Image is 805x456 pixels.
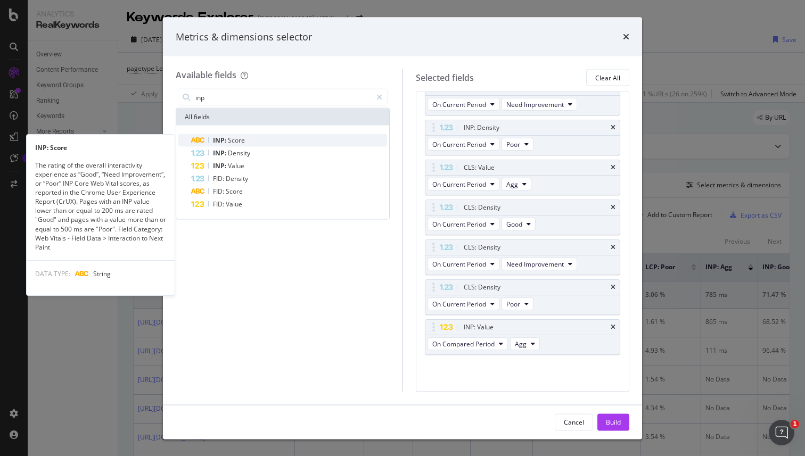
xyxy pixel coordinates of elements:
span: Need Improvement [506,100,564,109]
span: Good [506,220,522,229]
span: Density [228,148,250,157]
div: INP: DensitytimesOn Current PeriodNeed Improvement [425,80,621,116]
button: On Compared Period [428,338,508,351]
div: CLS: DensitytimesOn Current PeriodGood [425,200,621,236]
span: On Compared Period [432,339,495,349]
span: Agg [515,339,527,349]
input: Search by field name [194,89,372,105]
span: FID: [213,174,226,183]
button: Clear All [586,69,629,86]
button: Build [597,413,629,430]
div: INP: Score [27,143,175,152]
div: modal [163,17,642,439]
button: Agg [510,338,540,351]
div: INP: Value [464,322,494,333]
div: CLS: ValuetimesOn Current PeriodAgg [425,160,621,196]
div: times [611,165,615,171]
span: Agg [506,180,518,189]
div: times [611,285,615,291]
span: FID: [213,187,226,196]
span: Need Improvement [506,260,564,269]
button: Poor [502,138,533,151]
button: On Current Period [428,298,499,311]
div: Available fields [176,69,236,81]
div: CLS: Density [464,203,500,213]
span: Score [228,136,245,145]
button: On Current Period [428,258,499,271]
span: On Current Period [432,100,486,109]
div: Cancel [564,417,584,426]
div: CLS: Density [464,243,500,253]
span: On Current Period [432,180,486,189]
div: CLS: Value [464,163,495,173]
div: The rating of the overall interactivity experience as “Good”, “Need Improvement“, or “Poor” INP C... [27,161,175,252]
span: INP: [213,161,228,170]
span: Score [226,187,243,196]
span: Value [228,161,244,170]
div: Selected fields [416,71,474,84]
span: Density [226,174,248,183]
div: Clear All [595,73,620,82]
button: Good [502,218,536,231]
button: Cancel [555,413,593,430]
div: times [611,245,615,251]
button: Need Improvement [502,98,577,111]
div: CLS: DensitytimesOn Current PeriodNeed Improvement [425,240,621,276]
span: Poor [506,300,520,309]
div: CLS: Density [464,283,500,293]
div: INP: Density [464,123,499,134]
span: FID: [213,200,226,209]
iframe: Intercom live chat [769,420,794,445]
span: INP: [213,136,228,145]
span: On Current Period [432,260,486,269]
button: On Current Period [428,98,499,111]
span: 1 [791,420,799,428]
div: CLS: DensitytimesOn Current PeriodPoor [425,280,621,316]
div: All fields [176,109,389,126]
button: On Current Period [428,138,499,151]
span: Poor [506,140,520,149]
div: INP: DensitytimesOn Current PeriodPoor [425,120,621,156]
div: Metrics & dimensions selector [176,30,312,44]
span: Value [226,200,242,209]
div: INP: ValuetimesOn Compared PeriodAgg [425,320,621,355]
span: On Current Period [432,140,486,149]
button: On Current Period [428,218,499,231]
div: times [611,205,615,211]
button: On Current Period [428,178,499,191]
span: INP: [213,148,228,157]
span: On Current Period [432,220,486,229]
span: On Current Period [432,300,486,309]
button: Need Improvement [502,258,577,271]
div: Build [606,417,621,426]
div: times [623,30,629,44]
div: times [611,325,615,331]
button: Poor [502,298,533,311]
div: times [611,125,615,131]
button: Agg [502,178,531,191]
